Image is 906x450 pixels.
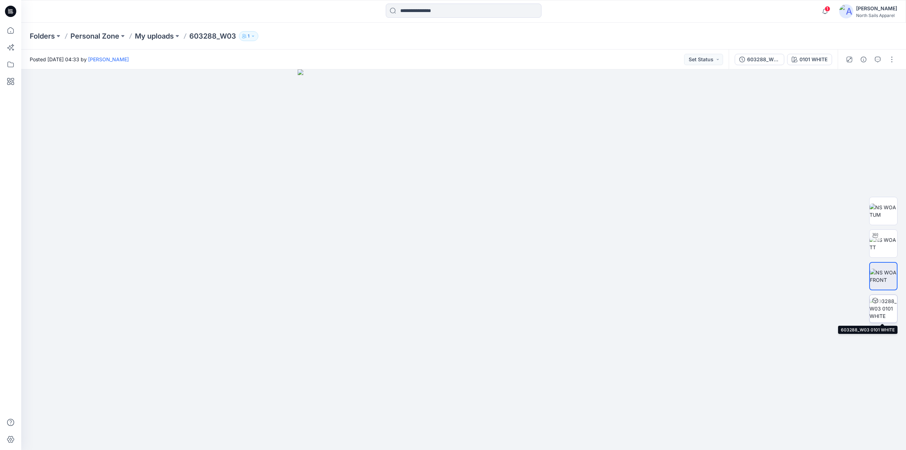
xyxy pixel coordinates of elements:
[70,31,119,41] a: Personal Zone
[825,6,830,12] span: 1
[298,69,630,450] img: eyJhbGciOiJIUzI1NiIsImtpZCI6IjAiLCJzbHQiOiJzZXMiLCJ0eXAiOiJKV1QifQ.eyJkYXRhIjp7InR5cGUiOiJzdG9yYW...
[135,31,174,41] a: My uploads
[799,56,827,63] div: 0101 WHITE
[787,54,832,65] button: 0101 WHITE
[735,54,784,65] button: 603288_W03
[30,56,129,63] span: Posted [DATE] 04:33 by
[839,4,853,18] img: avatar
[248,32,250,40] p: 1
[870,204,897,218] img: NS WOA TUM
[870,269,897,284] img: NS WOA FRONT
[88,56,129,62] a: [PERSON_NAME]
[856,13,897,18] div: North Sails Apparel
[870,236,897,251] img: NS WOA TT
[856,4,897,13] div: [PERSON_NAME]
[189,31,236,41] p: 603288_W03
[858,54,869,65] button: Details
[239,31,258,41] button: 1
[747,56,780,63] div: 603288_W03
[30,31,55,41] a: Folders
[870,297,897,320] img: 603288_W03 0101 WHITE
